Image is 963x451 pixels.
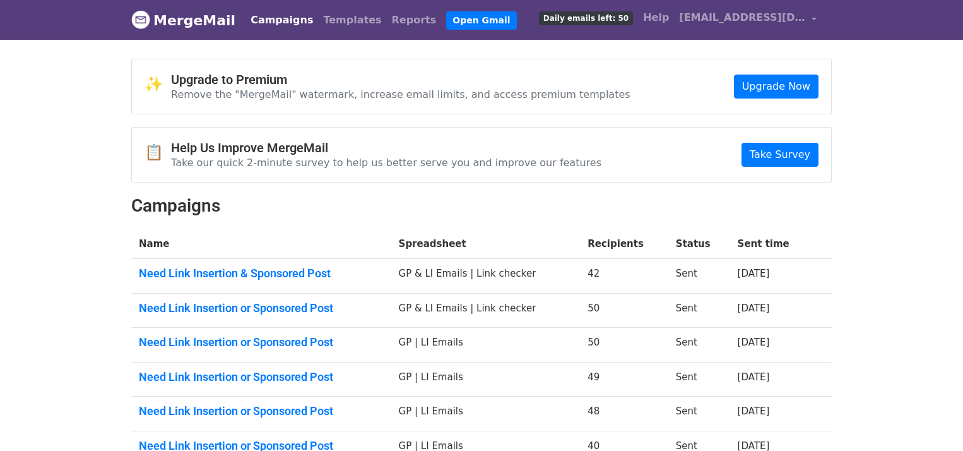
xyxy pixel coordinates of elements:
[580,293,668,328] td: 50
[171,140,601,155] h4: Help Us Improve MergeMail
[668,362,730,397] td: Sent
[580,229,668,259] th: Recipients
[668,293,730,328] td: Sent
[679,10,805,25] span: [EMAIL_ADDRESS][DOMAIN_NAME]
[318,8,386,33] a: Templates
[145,75,171,93] span: ✨
[668,397,730,431] td: Sent
[738,268,770,279] a: [DATE]
[391,229,581,259] th: Spreadsheet
[534,5,638,30] a: Daily emails left: 50
[391,259,581,294] td: GP & LI Emails | Link checker
[668,259,730,294] td: Sent
[171,156,601,169] p: Take our quick 2-minute survey to help us better serve you and improve our features
[391,397,581,431] td: GP | LI Emails
[580,397,668,431] td: 48
[674,5,822,35] a: [EMAIL_ADDRESS][DOMAIN_NAME]
[391,328,581,363] td: GP | LI Emails
[171,72,630,87] h4: Upgrade to Premium
[539,11,633,25] span: Daily emails left: 50
[738,371,770,383] a: [DATE]
[638,5,674,30] a: Help
[730,229,813,259] th: Sent time
[245,8,318,33] a: Campaigns
[131,10,150,29] img: MergeMail logo
[734,75,818,99] a: Upgrade Now
[391,362,581,397] td: GP | LI Emails
[171,88,630,101] p: Remove the "MergeMail" watermark, increase email limits, and access premium templates
[580,328,668,363] td: 50
[131,195,832,217] h2: Campaigns
[738,303,770,314] a: [DATE]
[580,259,668,294] td: 42
[738,406,770,417] a: [DATE]
[139,370,384,384] a: Need Link Insertion or Sponsored Post
[139,267,384,280] a: Need Link Insertion & Sponsored Post
[668,229,730,259] th: Status
[139,404,384,418] a: Need Link Insertion or Sponsored Post
[131,7,235,33] a: MergeMail
[446,11,516,30] a: Open Gmail
[391,293,581,328] td: GP & LI Emails | Link checker
[738,337,770,348] a: [DATE]
[580,362,668,397] td: 49
[668,328,730,363] td: Sent
[741,143,818,167] a: Take Survey
[139,301,384,315] a: Need Link Insertion or Sponsored Post
[145,143,171,162] span: 📋
[387,8,442,33] a: Reports
[131,229,391,259] th: Name
[139,335,384,349] a: Need Link Insertion or Sponsored Post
